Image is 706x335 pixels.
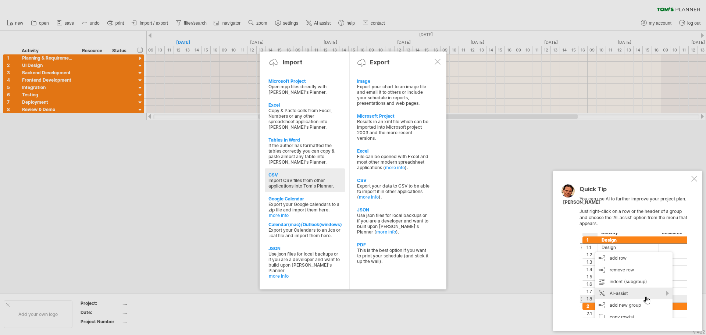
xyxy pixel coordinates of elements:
div: If the author has formatted the tables correctly you can copy & paste almost any table into [PERS... [268,143,341,165]
div: This is the best option if you want to print your schedule (and stick it up the wall). [357,247,430,264]
div: Results in an xml file which can be imported into Microsoft project 2003 and the more recent vers... [357,119,430,141]
div: Export your data to CSV to be able to import it in other applications ( ). [357,183,430,200]
a: more info [269,213,342,218]
div: You can use AI to further improve your project plan. Just right-click on a row or the header of a... [580,186,690,318]
div: CSV [357,178,430,183]
div: Export [370,58,389,66]
div: Export your chart to an image file and email it to others or include your schedule in reports, pr... [357,84,430,106]
div: [PERSON_NAME] [563,199,600,206]
div: Import [283,58,302,66]
a: more info [385,165,405,170]
div: Tables in Word [268,137,341,143]
div: Quick Tip [580,186,690,196]
div: PDF [357,242,430,247]
div: File can be opened with Excel and most other modern spreadsheet applications ( ). [357,154,430,170]
div: JSON [357,207,430,213]
div: Copy & Paste cells from Excel, Numbers or any other spreadsheet application into [PERSON_NAME]'s ... [268,108,341,130]
a: more info [359,194,379,200]
a: more info [376,229,396,235]
div: Excel [268,102,341,108]
div: Microsoft Project [357,113,430,119]
div: Use json files for local backups or if you are a developer and want to built upon [PERSON_NAME]'s... [357,213,430,235]
div: Image [357,78,430,84]
a: more info [269,273,342,279]
div: Excel [357,148,430,154]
